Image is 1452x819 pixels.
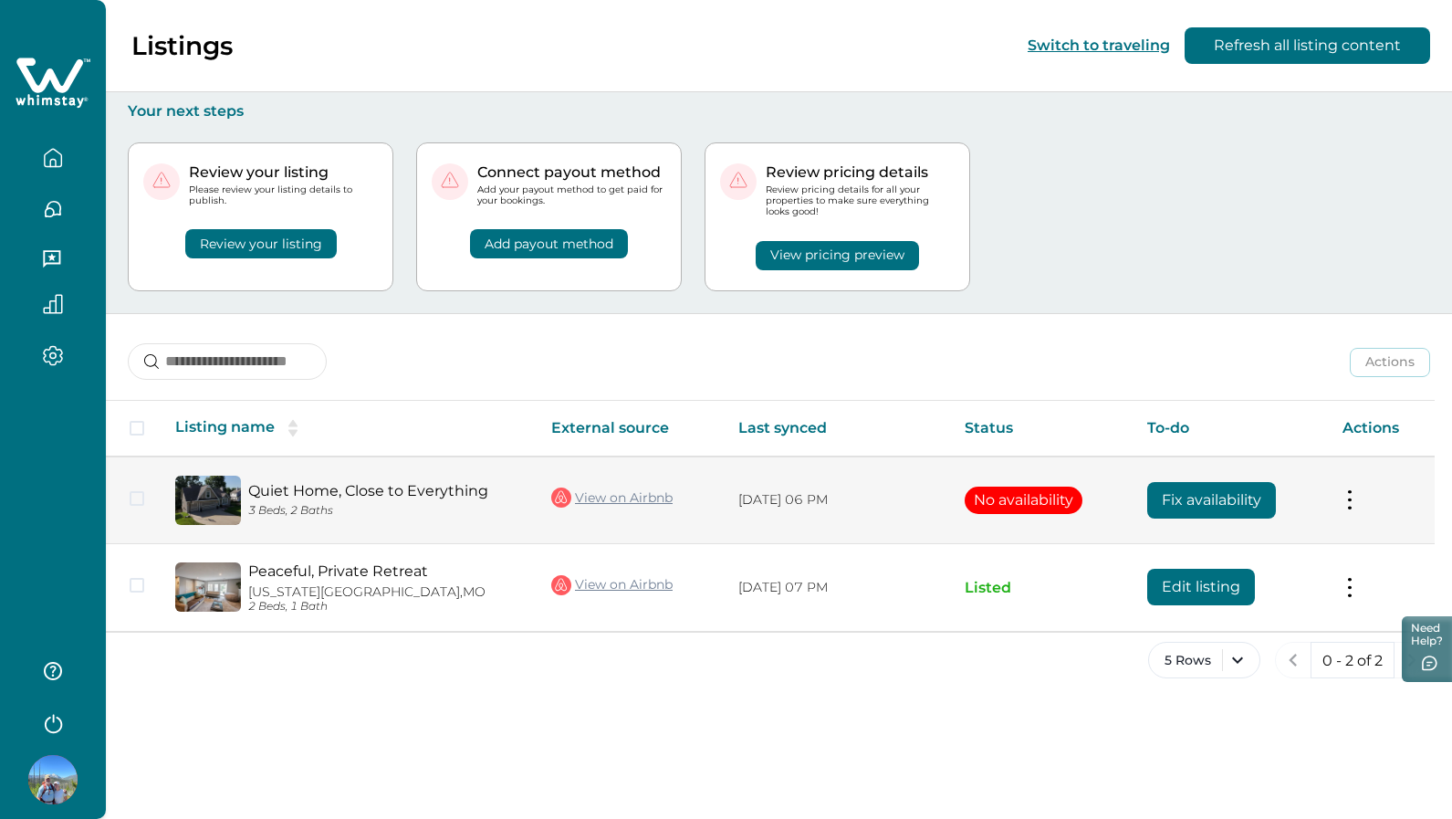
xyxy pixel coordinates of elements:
[248,482,522,499] a: Quiet Home, Close to Everything
[1275,642,1311,678] button: previous page
[1328,401,1435,457] th: Actions
[1133,401,1329,457] th: To-do
[477,163,666,182] p: Connect payout method
[477,184,666,206] p: Add your payout method to get paid for your bookings.
[1350,348,1430,377] button: Actions
[738,579,935,597] p: [DATE] 07 PM
[1185,27,1430,64] button: Refresh all listing content
[470,229,628,258] button: Add payout method
[1322,652,1383,670] p: 0 - 2 of 2
[1394,642,1430,678] button: next page
[1028,37,1170,54] button: Switch to traveling
[189,163,378,182] p: Review your listing
[131,30,233,61] p: Listings
[551,486,673,509] a: View on Airbnb
[1311,642,1395,678] button: 0 - 2 of 2
[738,491,935,509] p: [DATE] 06 PM
[537,401,724,457] th: External source
[1147,569,1255,605] button: Edit listing
[756,241,919,270] button: View pricing preview
[766,184,955,218] p: Review pricing details for all your properties to make sure everything looks good!
[1148,642,1260,678] button: 5 Rows
[175,562,241,612] img: propertyImage_Peaceful, Private Retreat
[950,401,1133,457] th: Status
[248,600,522,614] p: 2 Beds, 1 Bath
[248,504,522,518] p: 3 Beds, 2 Baths
[1147,482,1276,519] button: Fix availability
[128,102,1430,121] p: Your next steps
[248,562,522,580] a: Peaceful, Private Retreat
[28,755,78,804] img: Whimstay Host
[551,573,673,597] a: View on Airbnb
[766,163,955,182] p: Review pricing details
[185,229,337,258] button: Review your listing
[189,184,378,206] p: Please review your listing details to publish.
[275,419,311,437] button: sorting
[161,401,537,457] th: Listing name
[965,487,1082,514] button: No availability
[965,579,1118,597] p: Listed
[724,401,950,457] th: Last synced
[248,584,522,600] p: [US_STATE][GEOGRAPHIC_DATA], MO
[175,476,241,525] img: propertyImage_Quiet Home, Close to Everything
